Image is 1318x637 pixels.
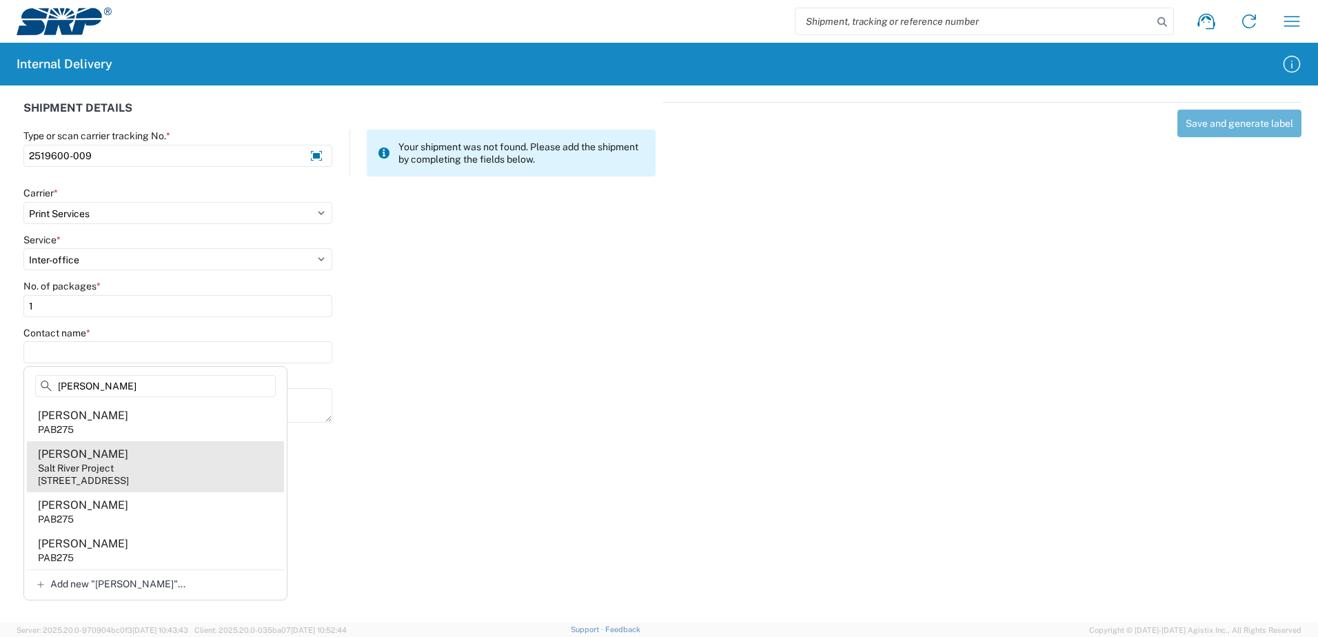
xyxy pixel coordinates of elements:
label: Type or scan carrier tracking No. [23,130,170,142]
a: Support [571,625,605,634]
label: Carrier [23,187,58,199]
div: PAB275 [38,552,74,564]
div: [PERSON_NAME] [38,536,128,552]
div: Salt River Project [38,462,114,474]
div: [PERSON_NAME] [38,498,128,513]
label: Contact name [23,327,90,339]
span: Copyright © [DATE]-[DATE] Agistix Inc., All Rights Reserved [1089,624,1301,636]
label: Service [23,234,61,246]
span: Your shipment was not found. Please add the shipment by completing the fields below. [398,141,645,165]
a: Feedback [605,625,640,634]
h2: Internal Delivery [17,56,112,72]
div: PAB275 [38,513,74,525]
span: Add new "[PERSON_NAME]"... [50,578,185,590]
div: SHIPMENT DETAILS [23,102,656,130]
div: [STREET_ADDRESS] [38,474,129,487]
span: [DATE] 10:52:44 [291,626,347,634]
div: PAB275 [38,423,74,436]
div: [PERSON_NAME] [38,408,128,423]
span: Server: 2025.20.0-970904bc0f3 [17,626,188,634]
span: Client: 2025.20.0-035ba07 [194,626,347,634]
input: Shipment, tracking or reference number [795,8,1153,34]
div: [PERSON_NAME] [38,447,128,462]
img: srp [17,8,112,35]
span: [DATE] 10:43:43 [132,626,188,634]
label: No. of packages [23,280,101,292]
